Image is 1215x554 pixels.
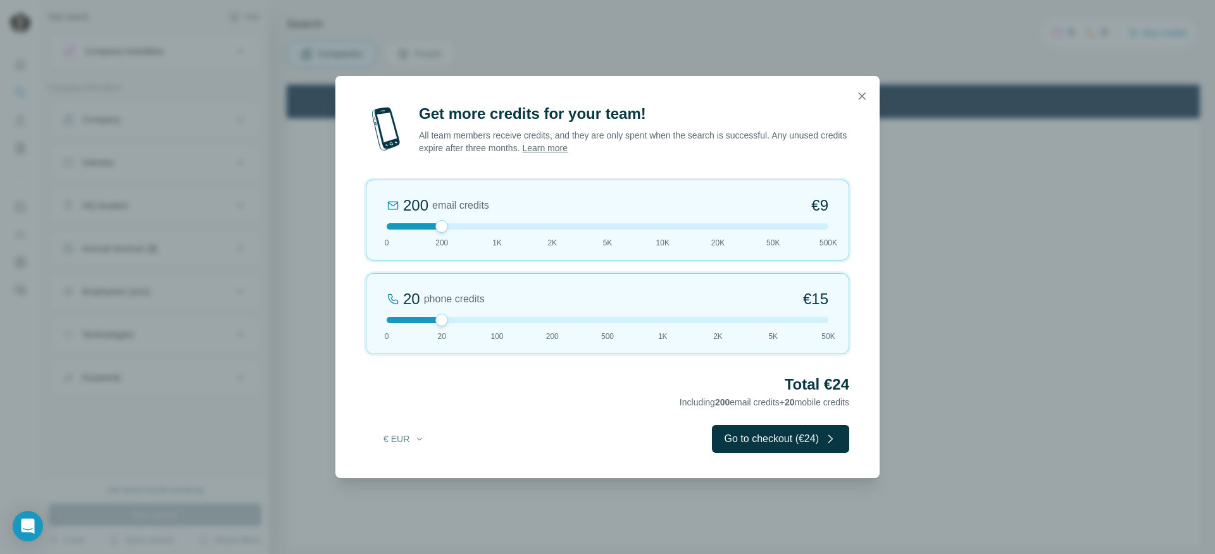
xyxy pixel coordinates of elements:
span: 200 [546,331,559,342]
span: 5K [768,331,778,342]
span: phone credits [424,292,485,307]
span: 20K [711,237,725,249]
span: 0 [385,331,389,342]
span: 1K [658,331,668,342]
span: Including email credits + mobile credits [680,397,849,407]
span: €15 [803,289,828,309]
p: All team members receive credits, and they are only spent when the search is successful. Any unus... [419,129,849,154]
button: € EUR [375,428,433,450]
span: 100 [490,331,503,342]
span: 20 [785,397,795,407]
span: €9 [811,195,828,216]
span: 10K [656,237,670,249]
div: Watch our October Product update [368,3,542,30]
span: 500 [601,331,614,342]
div: 20 [403,289,420,309]
a: Learn more [522,143,568,153]
span: 1K [492,237,502,249]
span: 20 [438,331,446,342]
h2: Total €24 [366,374,849,395]
span: 5K [603,237,613,249]
div: 200 [403,195,428,216]
div: Open Intercom Messenger [13,511,43,541]
span: email credits [432,198,489,213]
button: Go to checkout (€24) [712,425,849,453]
span: 2K [547,237,557,249]
span: 50K [821,331,835,342]
span: 50K [766,237,780,249]
img: mobile-phone [366,104,406,154]
span: 2K [713,331,723,342]
span: 0 [385,237,389,249]
span: 200 [435,237,448,249]
span: 200 [715,397,730,407]
span: 500K [819,237,837,249]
